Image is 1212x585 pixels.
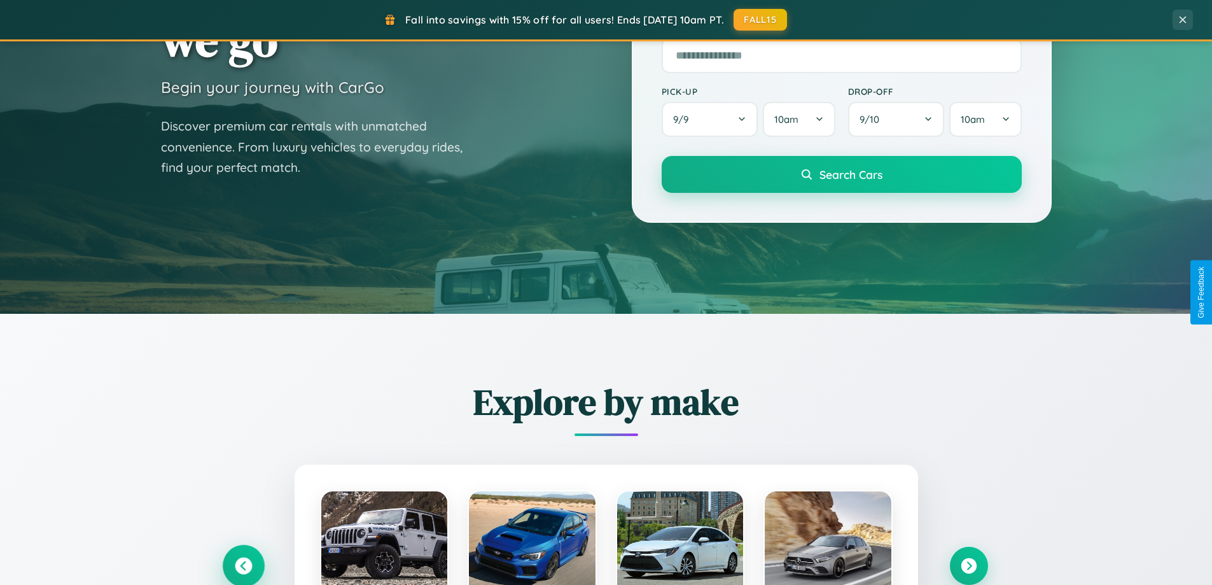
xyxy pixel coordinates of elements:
[662,86,835,97] label: Pick-up
[734,9,787,31] button: FALL15
[848,102,945,137] button: 9/10
[673,113,695,125] span: 9 / 9
[1197,267,1206,318] div: Give Feedback
[763,102,835,137] button: 10am
[405,13,724,26] span: Fall into savings with 15% off for all users! Ends [DATE] 10am PT.
[161,78,384,97] h3: Begin your journey with CarGo
[662,102,758,137] button: 9/9
[848,86,1022,97] label: Drop-off
[662,156,1022,193] button: Search Cars
[860,113,886,125] span: 9 / 10
[161,116,479,178] p: Discover premium car rentals with unmatched convenience. From luxury vehicles to everyday rides, ...
[961,113,985,125] span: 10am
[225,377,988,426] h2: Explore by make
[819,167,882,181] span: Search Cars
[774,113,798,125] span: 10am
[949,102,1021,137] button: 10am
